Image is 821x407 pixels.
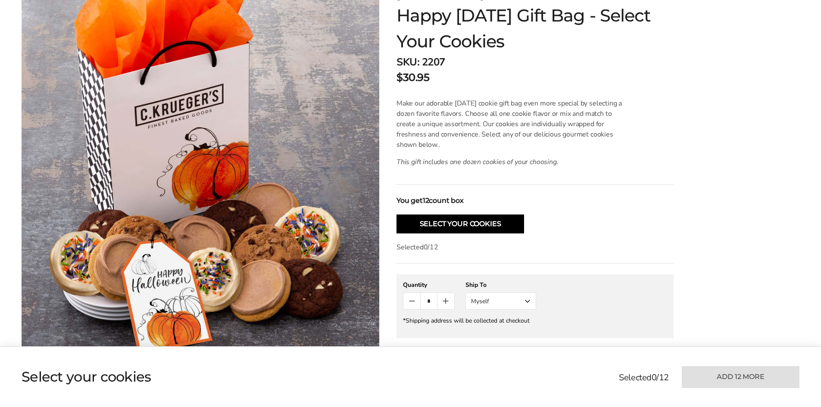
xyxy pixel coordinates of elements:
strong: SKU: [396,55,419,69]
button: Count minus [403,293,420,309]
button: Select Your Cookies [396,214,524,233]
h1: Happy [DATE] Gift Bag - Select Your Cookies [396,3,674,54]
span: 0 [652,372,657,383]
div: Ship To [465,281,536,289]
gfm-form: New recipient [396,274,674,338]
div: *Shipping address will be collected at checkout [403,317,667,325]
span: 12 [423,196,429,205]
p: Selected / [619,371,669,384]
p: Make our adorable [DATE] cookie gift bag even more special by selecting a dozen favorite flavors.... [396,98,632,150]
button: Myself [465,292,536,310]
strong: You get count box [396,196,464,206]
em: This gift includes one dozen cookies of your choosing. [396,157,559,167]
span: 0 [424,242,428,252]
input: Quantity [420,293,437,309]
iframe: Sign Up via Text for Offers [7,374,89,400]
span: 2207 [422,55,445,69]
button: Add 12 more [682,366,799,388]
p: Selected / [396,242,674,252]
div: Quantity [403,281,455,289]
span: 12 [430,242,438,252]
p: $30.95 [396,70,429,85]
span: 12 [659,372,669,383]
button: Count plus [437,293,454,309]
